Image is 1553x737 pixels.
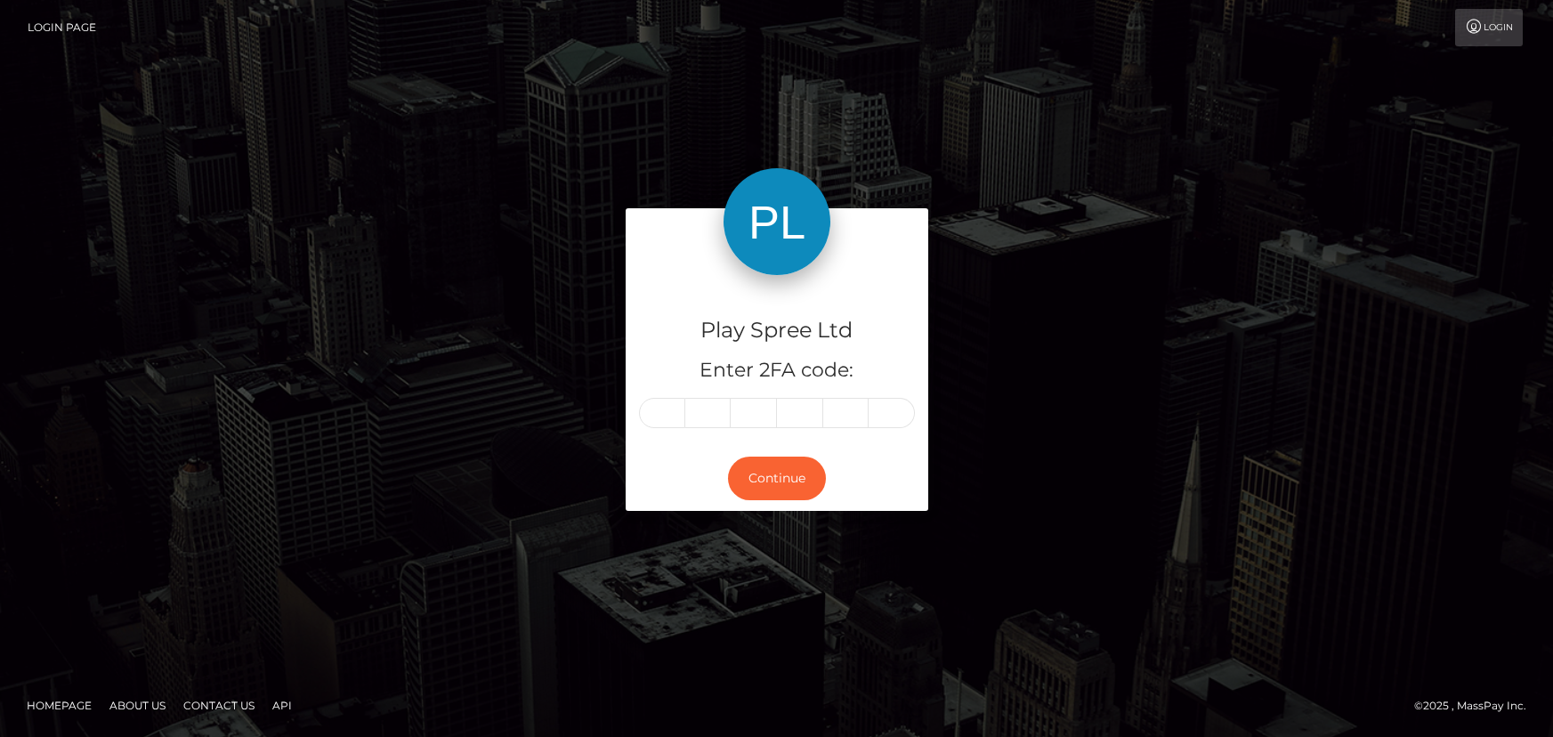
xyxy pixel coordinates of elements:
[724,168,830,275] img: Play Spree Ltd
[28,9,96,46] a: Login Page
[639,315,915,346] h4: Play Spree Ltd
[1414,696,1540,716] div: © 2025 , MassPay Inc.
[1455,9,1523,46] a: Login
[102,692,173,719] a: About Us
[728,457,826,500] button: Continue
[20,692,99,719] a: Homepage
[176,692,262,719] a: Contact Us
[639,357,915,385] h5: Enter 2FA code:
[265,692,299,719] a: API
